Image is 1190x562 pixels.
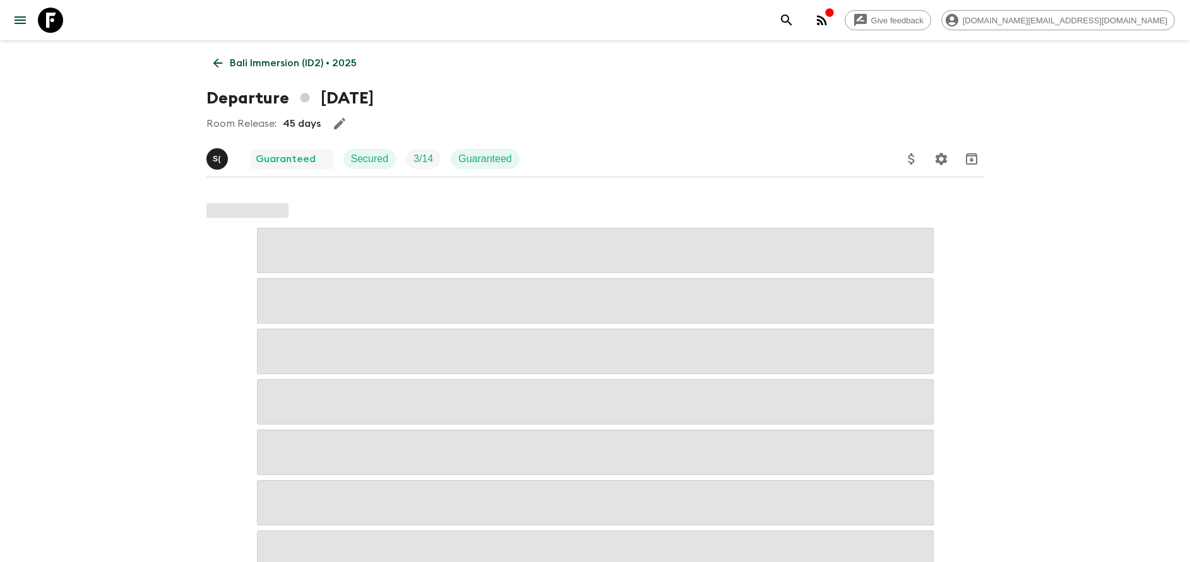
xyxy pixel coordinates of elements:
[941,10,1175,30] div: [DOMAIN_NAME][EMAIL_ADDRESS][DOMAIN_NAME]
[213,154,221,164] p: S (
[899,146,924,172] button: Update Price, Early Bird Discount and Costs
[864,16,931,25] span: Give feedback
[959,146,984,172] button: Archive (Completed, Cancelled or Unsynced Departures only)
[256,151,316,167] p: Guaranteed
[8,8,33,33] button: menu
[774,8,799,33] button: search adventures
[283,116,321,131] p: 45 days
[351,151,389,167] p: Secured
[343,149,396,169] div: Secured
[206,116,277,131] p: Room Release:
[929,146,954,172] button: Settings
[458,151,512,167] p: Guaranteed
[206,50,364,76] a: Bali Immersion (ID2) • 2025
[230,56,357,71] p: Bali Immersion (ID2) • 2025
[206,86,374,111] h1: Departure [DATE]
[206,152,230,162] span: Shandy (Putu) Sandhi Astra Juniawan
[406,149,441,169] div: Trip Fill
[206,148,230,170] button: S(
[845,10,931,30] a: Give feedback
[956,16,1174,25] span: [DOMAIN_NAME][EMAIL_ADDRESS][DOMAIN_NAME]
[414,151,433,167] p: 3 / 14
